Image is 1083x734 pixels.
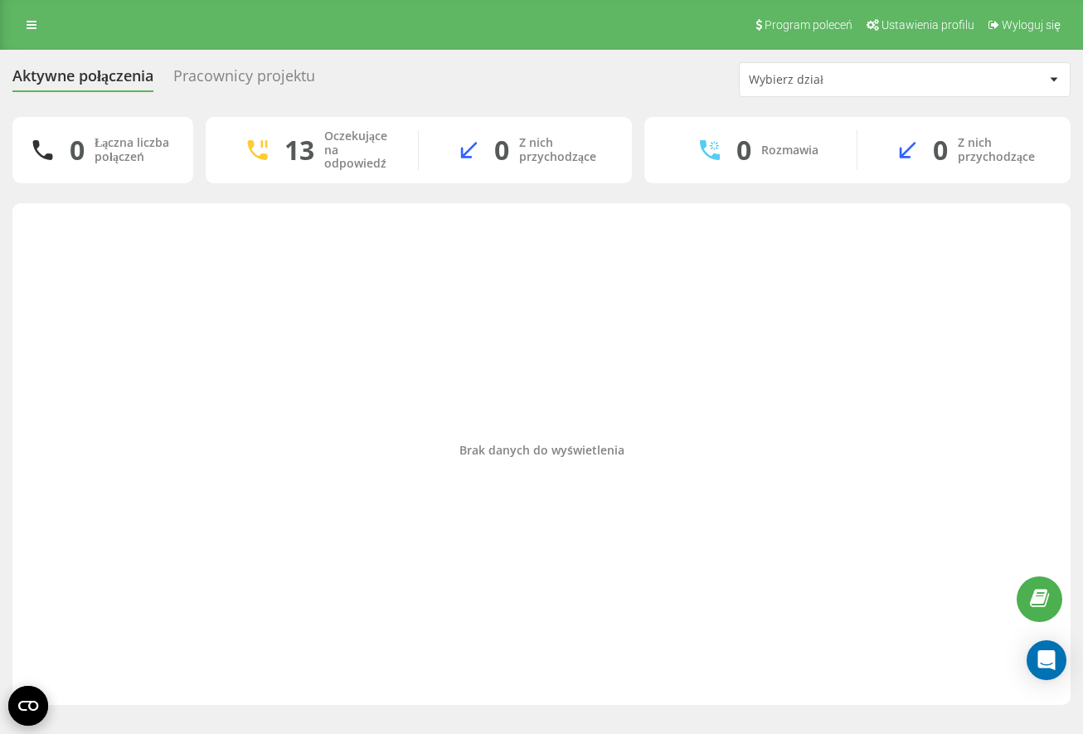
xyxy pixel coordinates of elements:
div: Brak danych do wyświetlenia [26,443,1057,457]
div: 0 [933,134,948,166]
div: Oczekujące na odpowiedź [324,129,393,171]
div: 0 [494,134,509,166]
button: Open CMP widget [8,686,48,726]
span: Program poleceń [765,18,852,32]
div: 13 [284,134,314,166]
div: 0 [70,134,85,166]
div: Wybierz dział [749,73,947,87]
div: Aktywne połączenia [12,67,153,93]
div: 0 [736,134,751,166]
div: Open Intercom Messenger [1027,640,1066,680]
div: Łączna liczba połączeń [95,136,173,164]
div: Rozmawia [761,143,818,158]
span: Wyloguj się [1002,18,1061,32]
span: Ustawienia profilu [881,18,974,32]
div: Z nich przychodzące [519,136,607,164]
div: Pracownicy projektu [173,67,315,93]
div: Z nich przychodzące [958,136,1046,164]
